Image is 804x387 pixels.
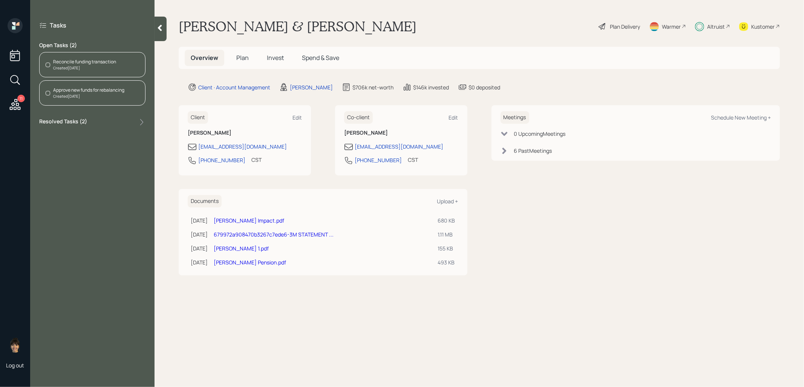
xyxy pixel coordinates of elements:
[188,195,222,207] h6: Documents
[514,130,566,138] div: 0 Upcoming Meeting s
[707,23,725,31] div: Altruist
[8,338,23,353] img: treva-nostdahl-headshot.png
[267,54,284,62] span: Invest
[53,65,116,71] div: Created [DATE]
[438,230,455,238] div: 1.11 MB
[236,54,249,62] span: Plan
[610,23,640,31] div: Plan Delivery
[53,87,124,94] div: Approve new funds for rebalancing
[17,95,25,102] div: 11
[437,198,458,205] div: Upload +
[191,258,208,266] div: [DATE]
[438,258,455,266] div: 493 KB
[751,23,775,31] div: Kustomer
[214,231,334,238] a: 679972a908470b3267c7ede6-3M STATEMENT ...
[355,156,402,164] div: [PHONE_NUMBER]
[214,217,284,224] a: [PERSON_NAME] Impact.pdf
[191,217,208,224] div: [DATE]
[50,21,66,29] label: Tasks
[344,130,458,136] h6: [PERSON_NAME]
[198,143,287,150] div: [EMAIL_ADDRESS][DOMAIN_NAME]
[290,83,333,91] div: [PERSON_NAME]
[352,83,394,91] div: $706k net-worth
[191,230,208,238] div: [DATE]
[6,362,24,369] div: Log out
[344,111,373,124] h6: Co-client
[188,111,208,124] h6: Client
[214,245,269,252] a: [PERSON_NAME] 1.pdf
[179,18,417,35] h1: [PERSON_NAME] & [PERSON_NAME]
[53,94,124,99] div: Created [DATE]
[39,41,145,49] label: Open Tasks ( 2 )
[53,58,116,65] div: Reconcile funding transaction
[413,83,449,91] div: $146k invested
[711,114,771,121] div: Schedule New Meeting +
[408,156,418,164] div: CST
[469,83,500,91] div: $0 deposited
[449,114,458,121] div: Edit
[39,118,87,127] label: Resolved Tasks ( 2 )
[302,54,339,62] span: Spend & Save
[188,130,302,136] h6: [PERSON_NAME]
[438,244,455,252] div: 155 KB
[214,259,286,266] a: [PERSON_NAME] Pension.pdf
[293,114,302,121] div: Edit
[191,54,218,62] span: Overview
[662,23,681,31] div: Warmer
[438,217,455,224] div: 680 KB
[355,143,443,150] div: [EMAIL_ADDRESS][DOMAIN_NAME]
[501,111,529,124] h6: Meetings
[251,156,262,164] div: CST
[198,156,245,164] div: [PHONE_NUMBER]
[191,244,208,252] div: [DATE]
[514,147,552,155] div: 6 Past Meeting s
[198,83,270,91] div: Client · Account Management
